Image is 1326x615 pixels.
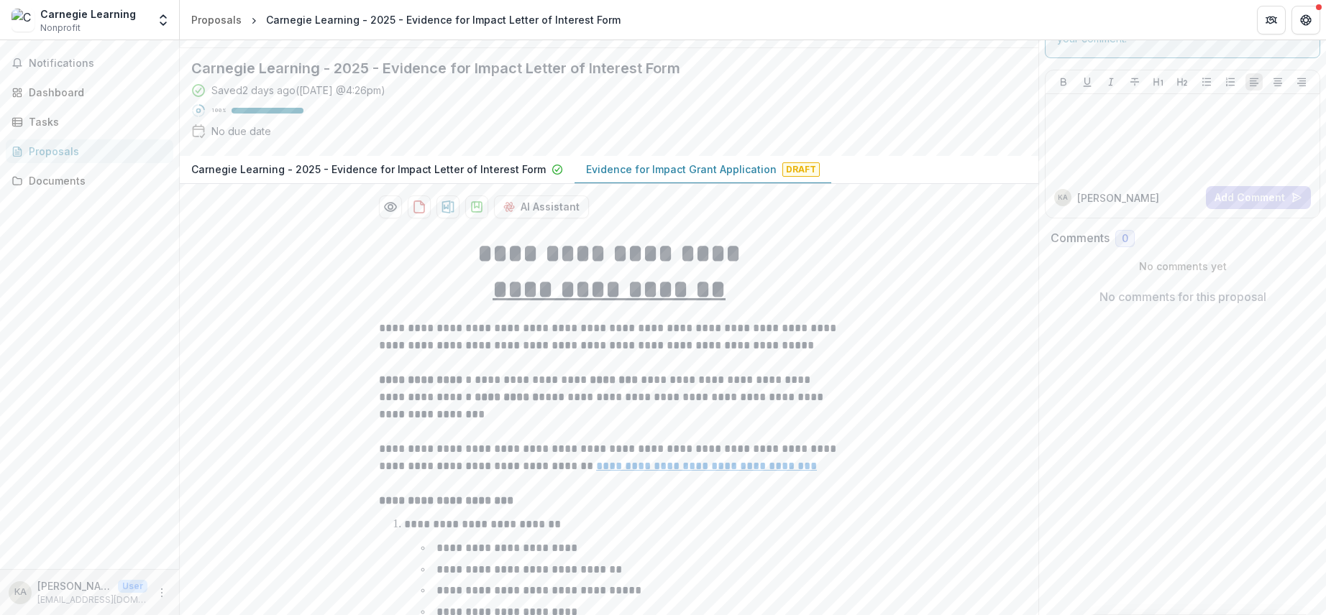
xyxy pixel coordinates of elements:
button: Heading 2 [1174,73,1191,91]
span: Draft [782,162,820,177]
button: Strike [1126,73,1143,91]
button: download-proposal [436,195,459,218]
p: No comments yet [1051,259,1314,274]
button: Align Right [1293,73,1310,91]
span: Nonprofit [40,22,81,34]
p: No comments for this proposal [1099,288,1266,305]
a: Proposals [186,9,247,30]
nav: breadcrumb [186,9,626,30]
button: Italicize [1102,73,1120,91]
button: Partners [1257,6,1286,34]
div: Kevin Allard [14,588,27,597]
button: AI Assistant [494,195,589,218]
p: 100 % [211,106,226,116]
div: Carnegie Learning - 2025 - Evidence for Impact Letter of Interest Form [266,12,621,27]
div: Saved 2 days ago ( [DATE] @ 4:26pm ) [211,83,385,98]
span: Notifications [29,57,168,70]
button: More [153,584,170,601]
a: Proposals [6,139,173,163]
div: Carnegie Learning [40,6,136,22]
button: Preview 3408127c-7ffd-4c94-885d-1f216f231a42-1.pdf [379,195,402,218]
h2: Comments [1051,231,1110,245]
p: Carnegie Learning - 2025 - Evidence for Impact Letter of Interest Form [191,162,546,177]
p: [PERSON_NAME] [37,578,112,593]
button: Underline [1079,73,1096,91]
button: Bold [1055,73,1072,91]
button: download-proposal [408,195,431,218]
a: Dashboard [6,80,173,104]
div: Documents [29,173,162,188]
button: Notifications [6,52,173,75]
button: Bullet List [1198,73,1215,91]
p: User [118,580,147,593]
button: download-proposal [465,195,488,218]
img: Carnegie Learning [12,9,35,32]
p: [PERSON_NAME] [1077,190,1159,205]
h2: Carnegie Learning - 2025 - Evidence for Impact Letter of Interest Form [191,60,1004,77]
button: Align Center [1269,73,1286,91]
div: Proposals [29,144,162,159]
button: Align Left [1245,73,1263,91]
div: Tasks [29,114,162,129]
p: [EMAIL_ADDRESS][DOMAIN_NAME] [37,593,147,606]
div: Dashboard [29,85,162,100]
div: Kevin Allard [1058,194,1068,201]
div: Proposals [191,12,242,27]
button: Ordered List [1222,73,1239,91]
div: No due date [211,124,271,139]
button: Open entity switcher [153,6,173,34]
span: 0 [1122,233,1128,245]
a: Documents [6,169,173,193]
button: Get Help [1291,6,1320,34]
p: Evidence for Impact Grant Application [586,162,777,177]
button: Add Comment [1206,186,1311,209]
button: Heading 1 [1150,73,1167,91]
a: Tasks [6,110,173,134]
